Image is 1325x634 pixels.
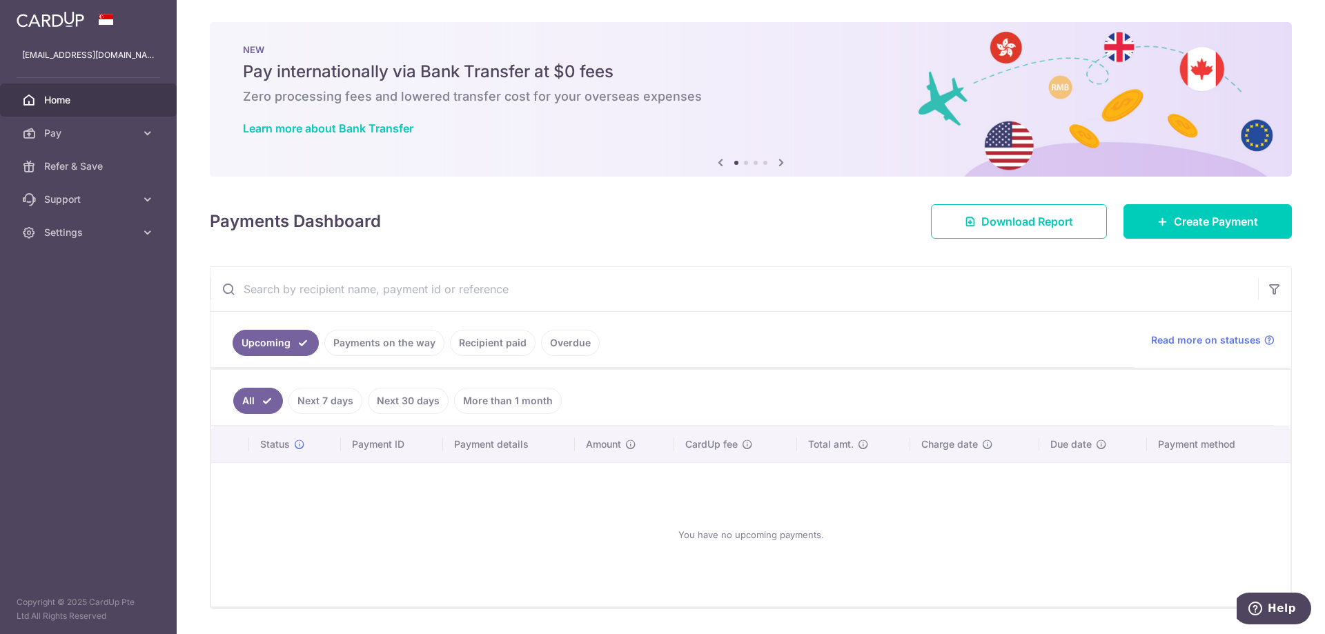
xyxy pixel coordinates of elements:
a: Payments on the way [324,330,444,356]
th: Payment method [1147,426,1290,462]
a: Next 30 days [368,388,449,414]
span: CardUp fee [685,437,738,451]
span: Download Report [981,213,1073,230]
a: Next 7 days [288,388,362,414]
a: Download Report [931,204,1107,239]
span: Support [44,192,135,206]
img: Bank transfer banner [210,22,1292,177]
a: Overdue [541,330,600,356]
div: You have no upcoming payments. [228,474,1274,595]
a: Recipient paid [450,330,536,356]
a: Create Payment [1123,204,1292,239]
span: Home [44,93,135,107]
a: Learn more about Bank Transfer [243,121,413,135]
p: NEW [243,44,1259,55]
a: Read more on statuses [1151,333,1275,347]
span: Due date [1050,437,1092,451]
a: All [233,388,283,414]
span: Amount [586,437,621,451]
p: [EMAIL_ADDRESS][DOMAIN_NAME] [22,48,155,62]
th: Payment details [443,426,576,462]
iframe: Opens a widget where you can find more information [1237,593,1311,627]
span: Charge date [921,437,978,451]
th: Payment ID [341,426,443,462]
a: More than 1 month [454,388,562,414]
h5: Pay internationally via Bank Transfer at $0 fees [243,61,1259,83]
span: Total amt. [808,437,854,451]
span: Settings [44,226,135,239]
img: CardUp [17,11,84,28]
span: Pay [44,126,135,140]
span: Status [260,437,290,451]
span: Read more on statuses [1151,333,1261,347]
h6: Zero processing fees and lowered transfer cost for your overseas expenses [243,88,1259,105]
input: Search by recipient name, payment id or reference [210,267,1258,311]
a: Upcoming [233,330,319,356]
span: Refer & Save [44,159,135,173]
span: Create Payment [1174,213,1258,230]
h4: Payments Dashboard [210,209,381,234]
